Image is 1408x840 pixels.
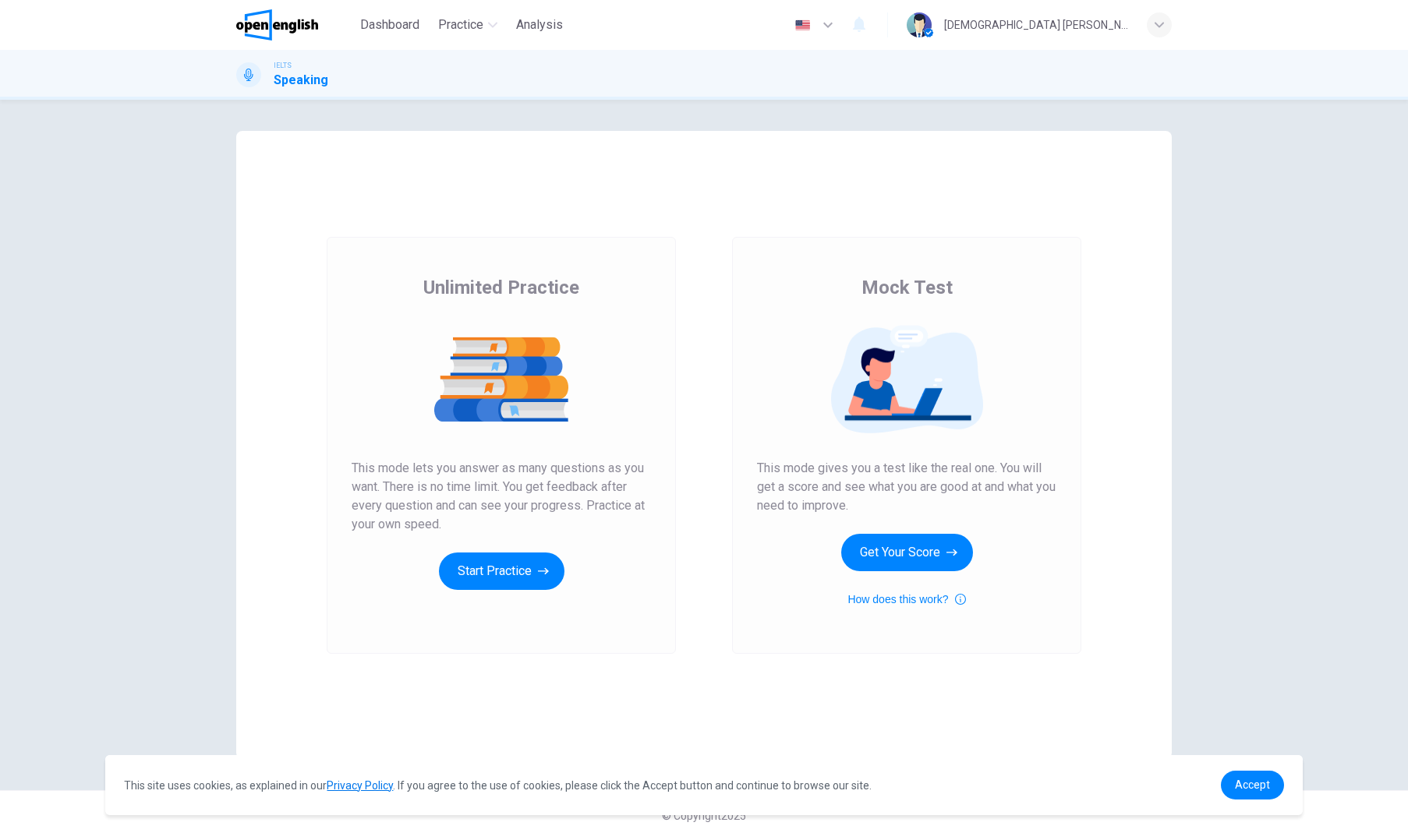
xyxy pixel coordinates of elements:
[124,779,872,792] span: This site uses cookies, as explained in our . If you agree to the use of cookies, please click th...
[274,60,292,71] span: IELTS
[793,19,812,31] img: en
[944,16,1128,34] div: [DEMOGRAPHIC_DATA] [PERSON_NAME]
[662,810,746,822] span: © Copyright 2025
[439,552,564,590] button: Start Practice
[236,9,354,41] a: OpenEnglish logo
[105,755,1302,815] div: cookieconsent
[354,11,426,39] button: Dashboard
[847,590,965,609] button: How does this work?
[423,275,579,300] span: Unlimited Practice
[510,11,569,39] button: Analysis
[432,11,504,39] button: Practice
[236,9,318,41] img: OpenEnglish logo
[360,16,419,34] span: Dashboard
[438,16,483,34] span: Practice
[907,12,932,37] img: Profile picture
[352,459,651,534] span: This mode lets you answer as many questions as you want. There is no time limit. You get feedback...
[757,459,1056,515] span: This mode gives you a test like the real one. You will get a score and see what you are good at a...
[327,779,393,792] a: Privacy Policy
[861,275,953,300] span: Mock Test
[841,534,973,571] button: Get Your Score
[274,71,328,90] h1: Speaking
[1221,771,1284,799] a: dismiss cookie message
[516,16,563,34] span: Analysis
[1235,778,1270,791] span: Accept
